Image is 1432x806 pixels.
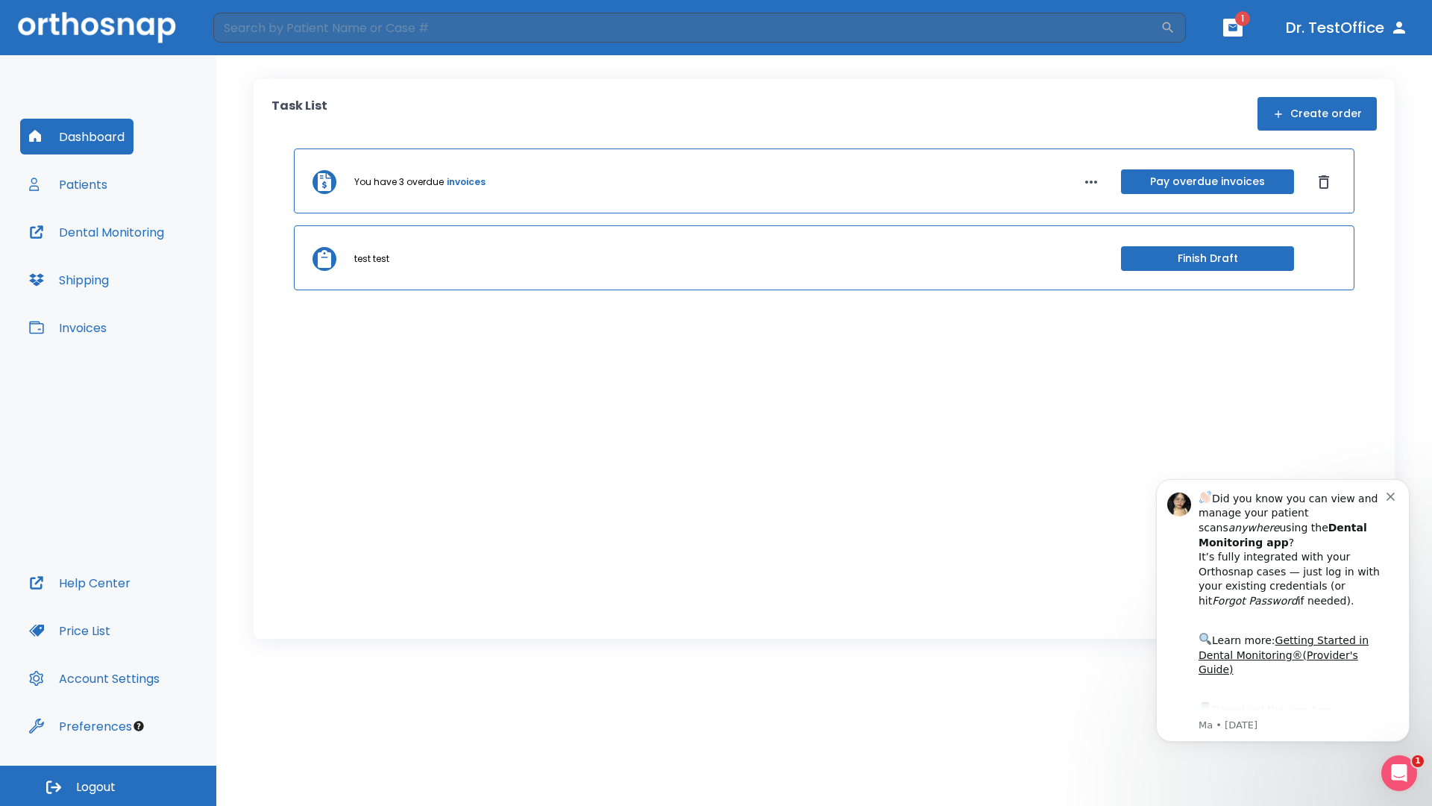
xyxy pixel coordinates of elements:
[18,12,176,43] img: Orthosnap
[20,166,116,202] button: Patients
[20,262,118,298] button: Shipping
[1121,169,1294,194] button: Pay overdue invoices
[1257,97,1377,131] button: Create order
[20,565,139,601] button: Help Center
[271,97,327,131] p: Task List
[354,175,444,189] p: You have 3 overdue
[20,214,173,250] button: Dental Monitoring
[20,119,134,154] button: Dashboard
[447,175,486,189] a: invoices
[1312,170,1336,194] button: Dismiss
[1381,755,1417,791] iframe: Intercom live chat
[20,613,119,649] button: Price List
[76,779,116,796] span: Logout
[354,252,389,266] p: test test
[213,13,1161,43] input: Search by Patient Name or Case #
[1412,755,1424,767] span: 1
[20,708,141,744] button: Preferences
[20,660,169,696] button: Account Settings
[1280,14,1414,41] button: Dr. TestOffice
[1134,460,1432,799] iframe: Intercom notifications message
[132,719,145,733] div: Tooltip anchor
[1121,246,1294,271] button: Finish Draft
[1235,11,1250,26] span: 1
[20,310,116,346] button: Invoices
